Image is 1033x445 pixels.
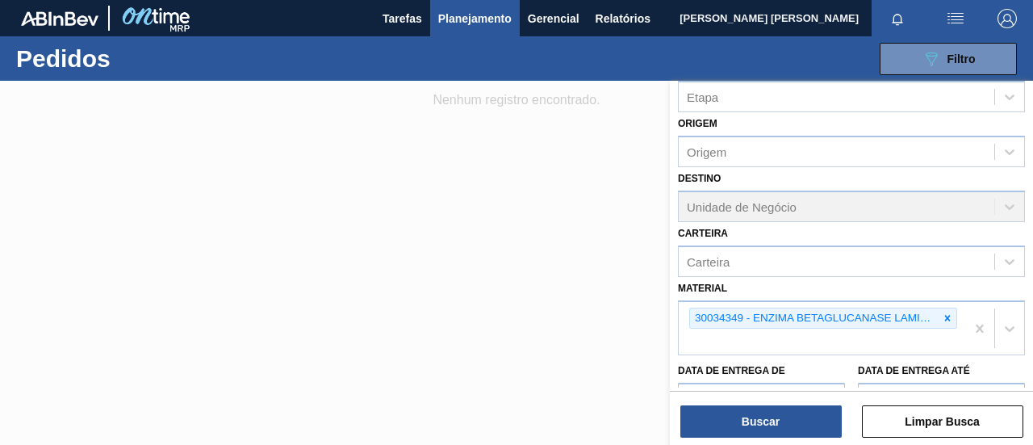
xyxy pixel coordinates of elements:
div: 30034349 - ENZIMA BETAGLUCANASE LAMINEX 5G [690,309,939,329]
label: Origem [678,118,717,129]
label: Material [678,283,727,294]
span: Planejamento [438,9,512,28]
input: dd/mm/yyyy [678,383,845,415]
label: Data de Entrega de [678,365,785,376]
button: Filtro [880,43,1017,75]
div: Origem [687,145,726,159]
button: Notificações [872,7,923,30]
span: Filtro [947,52,976,65]
span: Relatórios [596,9,650,28]
h1: Pedidos [16,49,239,68]
label: Carteira [678,228,728,239]
span: Gerencial [528,9,579,28]
div: Carteira [687,254,730,268]
img: TNhmsLtSVTkK8tSr43FrP2fwEKptu5GPRR3wAAAABJRU5ErkJggg== [21,11,98,26]
img: Logout [997,9,1017,28]
label: Data de Entrega até [858,365,970,376]
img: userActions [946,9,965,28]
input: dd/mm/yyyy [858,383,1025,415]
span: Tarefas [383,9,422,28]
label: Destino [678,173,721,184]
div: Etapa [687,90,718,104]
